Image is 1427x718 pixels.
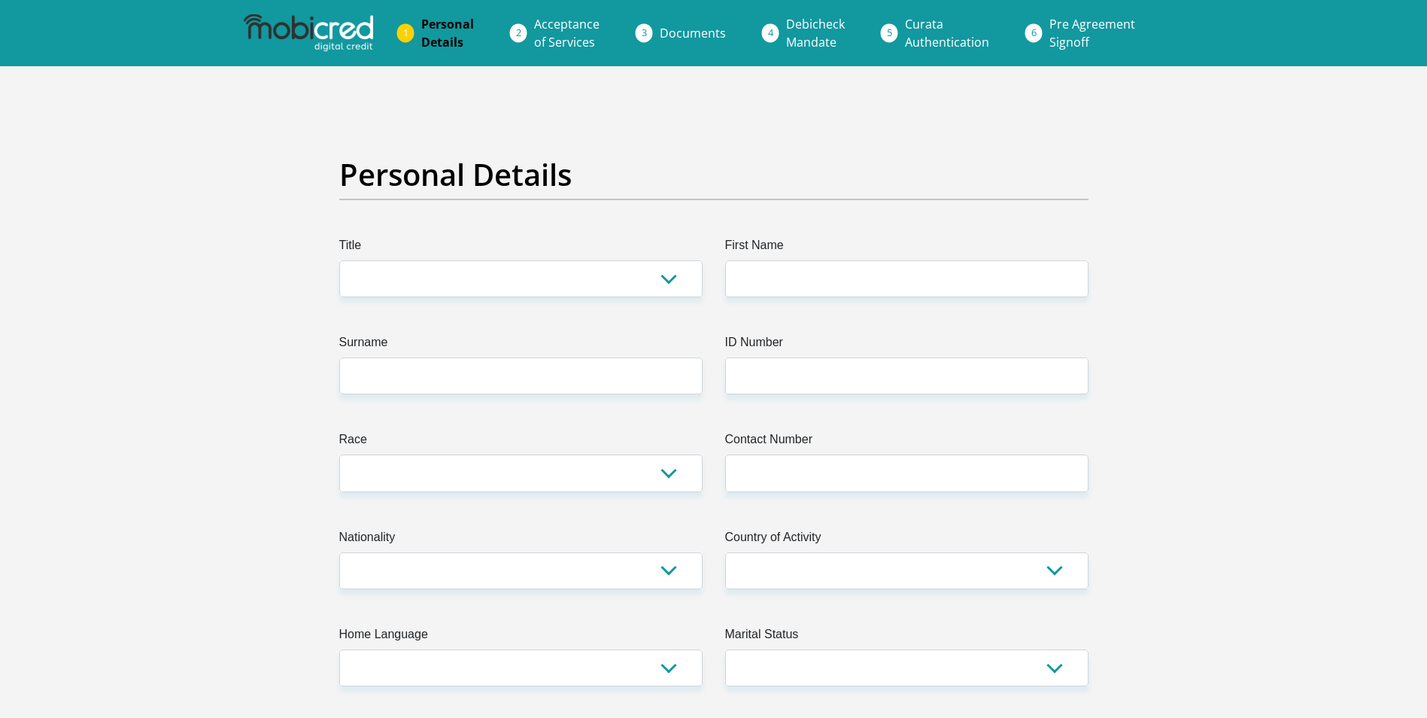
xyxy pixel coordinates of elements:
label: First Name [725,236,1088,260]
label: Home Language [339,625,703,650]
a: CurataAuthentication [893,9,1001,57]
span: Pre Agreement Signoff [1049,16,1135,50]
label: Marital Status [725,625,1088,650]
label: Country of Activity [725,528,1088,552]
a: PersonalDetails [409,9,486,57]
a: Documents [648,18,738,48]
input: Surname [339,357,703,394]
label: Nationality [339,528,703,552]
a: Pre AgreementSignoff [1037,9,1147,57]
span: Acceptance of Services [534,16,600,50]
label: ID Number [725,333,1088,357]
input: ID Number [725,357,1088,394]
label: Surname [339,333,703,357]
span: Debicheck Mandate [786,16,845,50]
h2: Personal Details [339,157,1088,193]
img: mobicred logo [244,14,373,52]
span: Curata Authentication [905,16,989,50]
span: Documents [660,25,726,41]
input: First Name [725,260,1088,297]
a: Acceptanceof Services [522,9,612,57]
span: Personal Details [421,16,474,50]
label: Title [339,236,703,260]
label: Contact Number [725,430,1088,455]
input: Contact Number [725,455,1088,491]
a: DebicheckMandate [774,9,857,57]
label: Race [339,430,703,455]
